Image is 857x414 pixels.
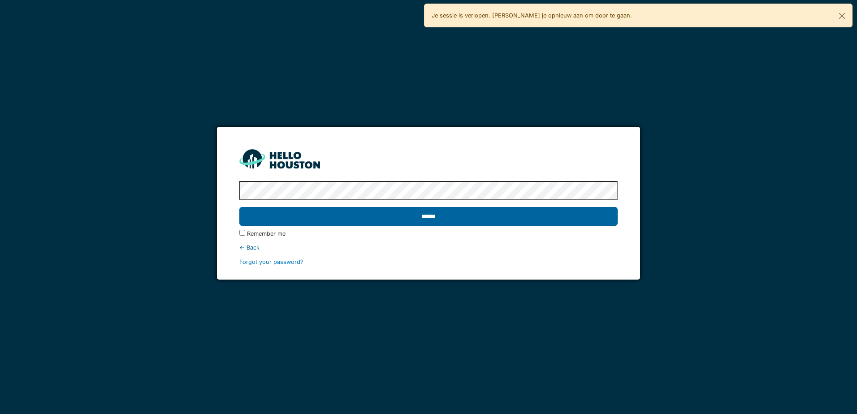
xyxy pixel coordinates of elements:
img: HH_line-BYnF2_Hg.png [239,149,320,168]
a: Forgot your password? [239,259,303,265]
div: ← Back [239,243,617,252]
button: Close [832,4,852,28]
div: Je sessie is verlopen. [PERSON_NAME] je opnieuw aan om door te gaan. [424,4,853,27]
label: Remember me [247,229,286,238]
